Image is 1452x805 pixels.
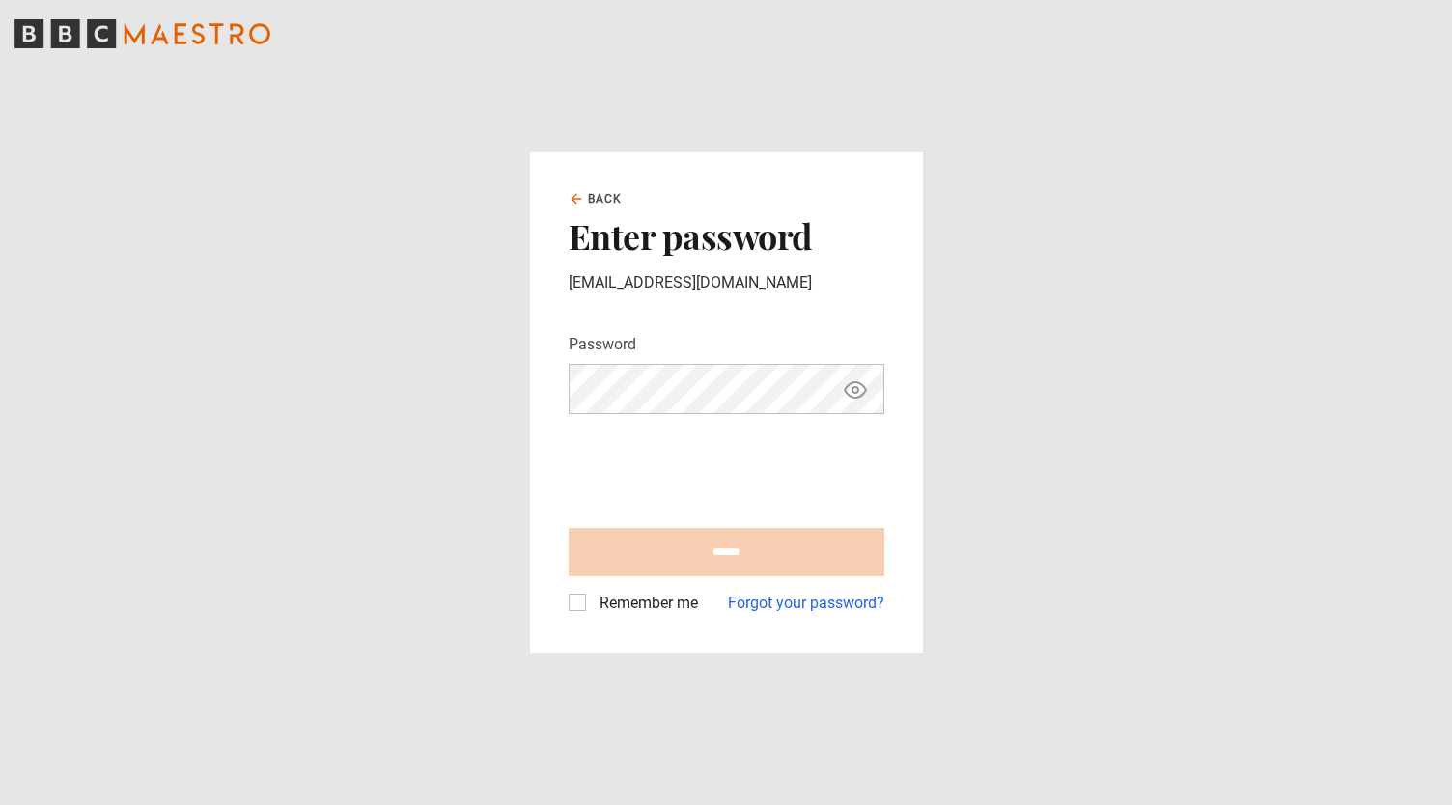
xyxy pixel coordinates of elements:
span: Back [588,190,623,208]
svg: BBC Maestro [14,19,270,48]
a: Back [569,190,623,208]
label: Password [569,333,636,356]
label: Remember me [592,592,698,615]
p: [EMAIL_ADDRESS][DOMAIN_NAME] [569,271,884,294]
button: Show password [839,373,872,406]
iframe: reCAPTCHA [569,430,862,505]
h2: Enter password [569,215,884,256]
a: Forgot your password? [728,592,884,615]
